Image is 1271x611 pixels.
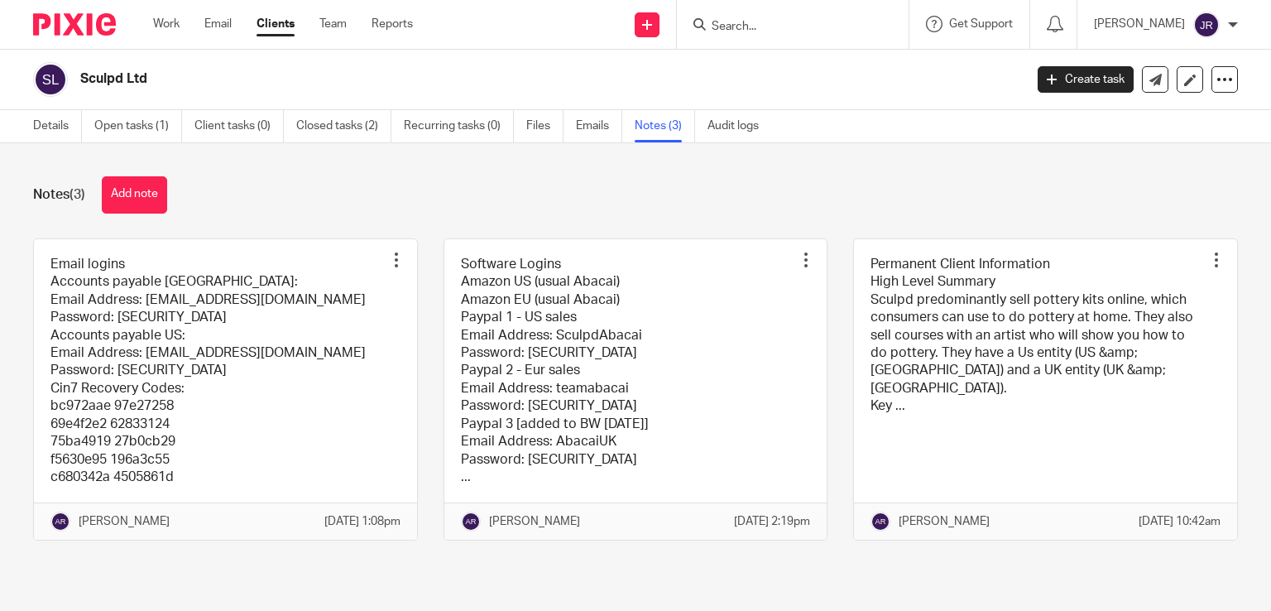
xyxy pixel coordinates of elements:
[70,188,85,201] span: (3)
[1193,12,1220,38] img: svg%3E
[94,110,182,142] a: Open tasks (1)
[526,110,564,142] a: Files
[871,512,890,532] img: svg%3E
[707,110,771,142] a: Audit logs
[102,176,167,214] button: Add note
[33,13,116,36] img: Pixie
[734,513,810,530] p: [DATE] 2:19pm
[80,70,827,88] h2: Sculpd Ltd
[50,512,70,532] img: svg%3E
[635,110,695,142] a: Notes (3)
[1094,16,1185,32] p: [PERSON_NAME]
[324,513,400,530] p: [DATE] 1:08pm
[33,186,85,204] h1: Notes
[404,110,514,142] a: Recurring tasks (0)
[949,18,1013,30] span: Get Support
[576,110,622,142] a: Emails
[153,16,180,32] a: Work
[1038,66,1134,93] a: Create task
[257,16,295,32] a: Clients
[461,512,481,532] img: svg%3E
[1139,513,1221,530] p: [DATE] 10:42am
[710,20,859,35] input: Search
[79,513,170,530] p: [PERSON_NAME]
[33,62,68,97] img: svg%3E
[204,16,232,32] a: Email
[33,110,82,142] a: Details
[489,513,580,530] p: [PERSON_NAME]
[372,16,413,32] a: Reports
[319,16,347,32] a: Team
[194,110,284,142] a: Client tasks (0)
[296,110,391,142] a: Closed tasks (2)
[899,513,990,530] p: [PERSON_NAME]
